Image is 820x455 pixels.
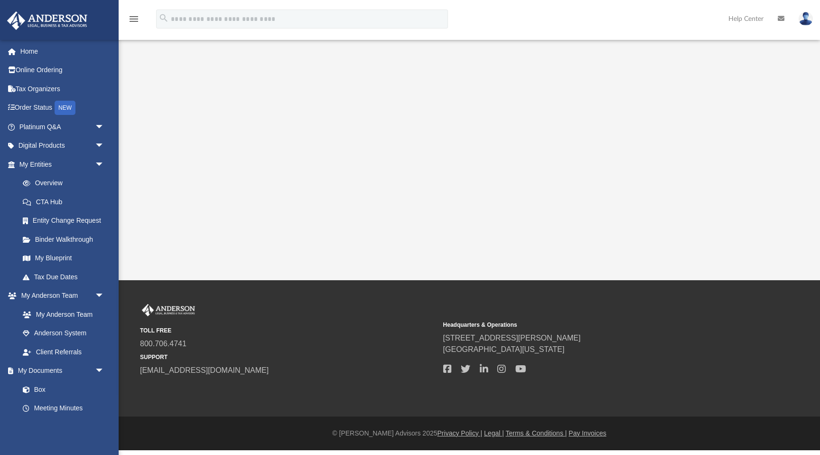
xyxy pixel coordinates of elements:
[13,230,119,249] a: Binder Walkthrough
[128,13,140,25] i: menu
[140,340,186,348] a: 800.706.4741
[95,361,114,381] span: arrow_drop_down
[7,117,119,136] a: Platinum Q&Aarrow_drop_down
[13,249,114,268] a: My Blueprint
[443,334,581,342] a: [STREET_ADDRESS][PERSON_NAME]
[7,361,114,380] a: My Documentsarrow_drop_down
[140,353,437,361] small: SUPPORT
[158,13,169,23] i: search
[7,286,114,305] a: My Anderson Teamarrow_drop_down
[140,366,269,374] a: [EMAIL_ADDRESS][DOMAIN_NAME]
[13,380,109,399] a: Box
[55,101,75,115] div: NEW
[13,211,119,230] a: Entity Change Request
[13,399,114,418] a: Meeting Minutes
[140,326,437,335] small: TOLL FREE
[13,267,119,286] a: Tax Due Dates
[799,12,813,26] img: User Pic
[13,417,109,436] a: Forms Library
[13,342,114,361] a: Client Referrals
[128,18,140,25] a: menu
[95,286,114,306] span: arrow_drop_down
[95,155,114,174] span: arrow_drop_down
[7,42,119,61] a: Home
[484,429,504,437] a: Legal |
[7,136,119,155] a: Digital Productsarrow_drop_down
[13,174,119,193] a: Overview
[7,79,119,98] a: Tax Organizers
[7,155,119,174] a: My Entitiesarrow_drop_down
[13,305,109,324] a: My Anderson Team
[95,136,114,156] span: arrow_drop_down
[438,429,483,437] a: Privacy Policy |
[7,61,119,80] a: Online Ordering
[119,428,820,438] div: © [PERSON_NAME] Advisors 2025
[13,192,119,211] a: CTA Hub
[443,321,740,329] small: Headquarters & Operations
[4,11,90,30] img: Anderson Advisors Platinum Portal
[140,304,197,316] img: Anderson Advisors Platinum Portal
[506,429,567,437] a: Terms & Conditions |
[443,345,565,353] a: [GEOGRAPHIC_DATA][US_STATE]
[568,429,606,437] a: Pay Invoices
[95,117,114,137] span: arrow_drop_down
[13,324,114,343] a: Anderson System
[7,98,119,118] a: Order StatusNEW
